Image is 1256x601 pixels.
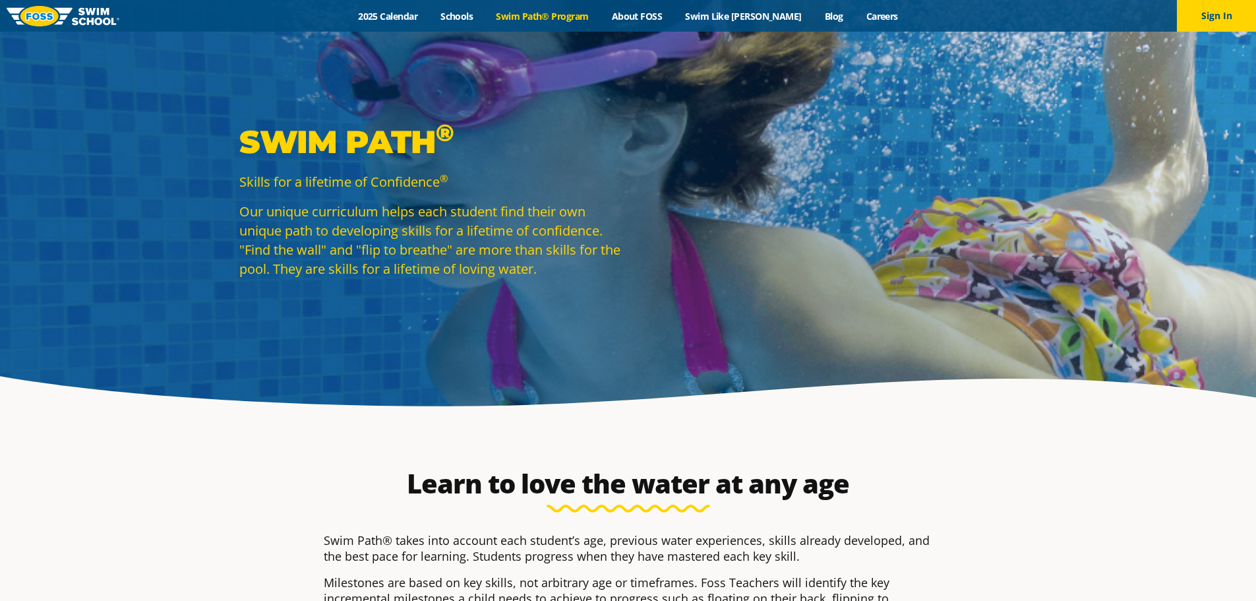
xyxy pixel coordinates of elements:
[239,122,622,162] p: Swim Path
[429,10,485,22] a: Schools
[600,10,674,22] a: About FOSS
[324,532,933,564] p: Swim Path® takes into account each student’s age, previous water experiences, skills already deve...
[674,10,814,22] a: Swim Like [PERSON_NAME]
[317,468,940,499] h2: Learn to love the water at any age
[347,10,429,22] a: 2025 Calendar
[440,172,448,185] sup: ®
[239,172,622,191] p: Skills for a lifetime of Confidence
[485,10,600,22] a: Swim Path® Program
[854,10,909,22] a: Careers
[7,6,119,26] img: FOSS Swim School Logo
[436,118,454,147] sup: ®
[813,10,854,22] a: Blog
[239,202,622,278] p: Our unique curriculum helps each student find their own unique path to developing skills for a li...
